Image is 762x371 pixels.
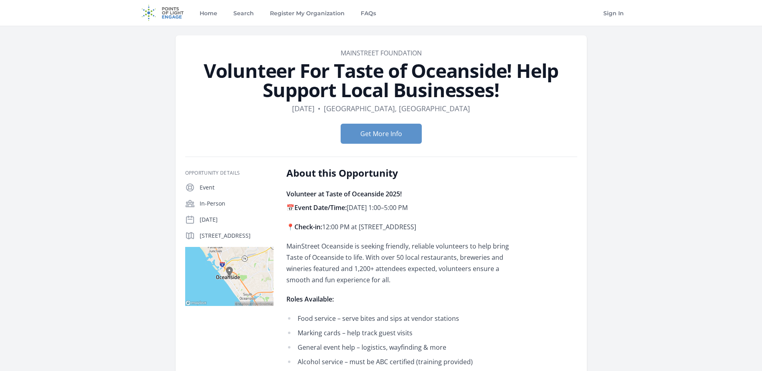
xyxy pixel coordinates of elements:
dd: [DATE] [292,103,315,114]
h3: Opportunity Details [185,170,274,176]
a: MainStreet Foundation [341,49,422,57]
strong: Volunteer at Taste of Oceanside 2025! [286,190,402,198]
li: General event help – logistics, wayfinding & more [286,342,521,353]
p: 📅 [DATE] 1:00–5:00 PM [286,202,521,213]
p: Event [200,183,274,192]
p: MainStreet Oceanside is seeking friendly, reliable volunteers to help bring Taste of Oceanside to... [286,241,521,285]
strong: Event Date/Time: [294,203,347,212]
li: Marking cards – help track guest visits [286,327,521,338]
strong: Check-in: [294,222,322,231]
h1: Volunteer For Taste of Oceanside! Help Support Local Businesses! [185,61,577,100]
p: 📍 12:00 PM at [STREET_ADDRESS] [286,221,521,232]
p: In-Person [200,200,274,208]
p: [STREET_ADDRESS] [200,232,274,240]
p: [DATE] [200,216,274,224]
h2: About this Opportunity [286,167,521,179]
li: Food service – serve bites and sips at vendor stations [286,313,521,324]
img: Map [185,247,274,306]
strong: Roles Available: [286,295,334,304]
button: Get More Info [341,124,422,144]
dd: [GEOGRAPHIC_DATA], [GEOGRAPHIC_DATA] [324,103,470,114]
li: Alcohol service – must be ABC certified (training provided) [286,356,521,367]
div: • [318,103,321,114]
